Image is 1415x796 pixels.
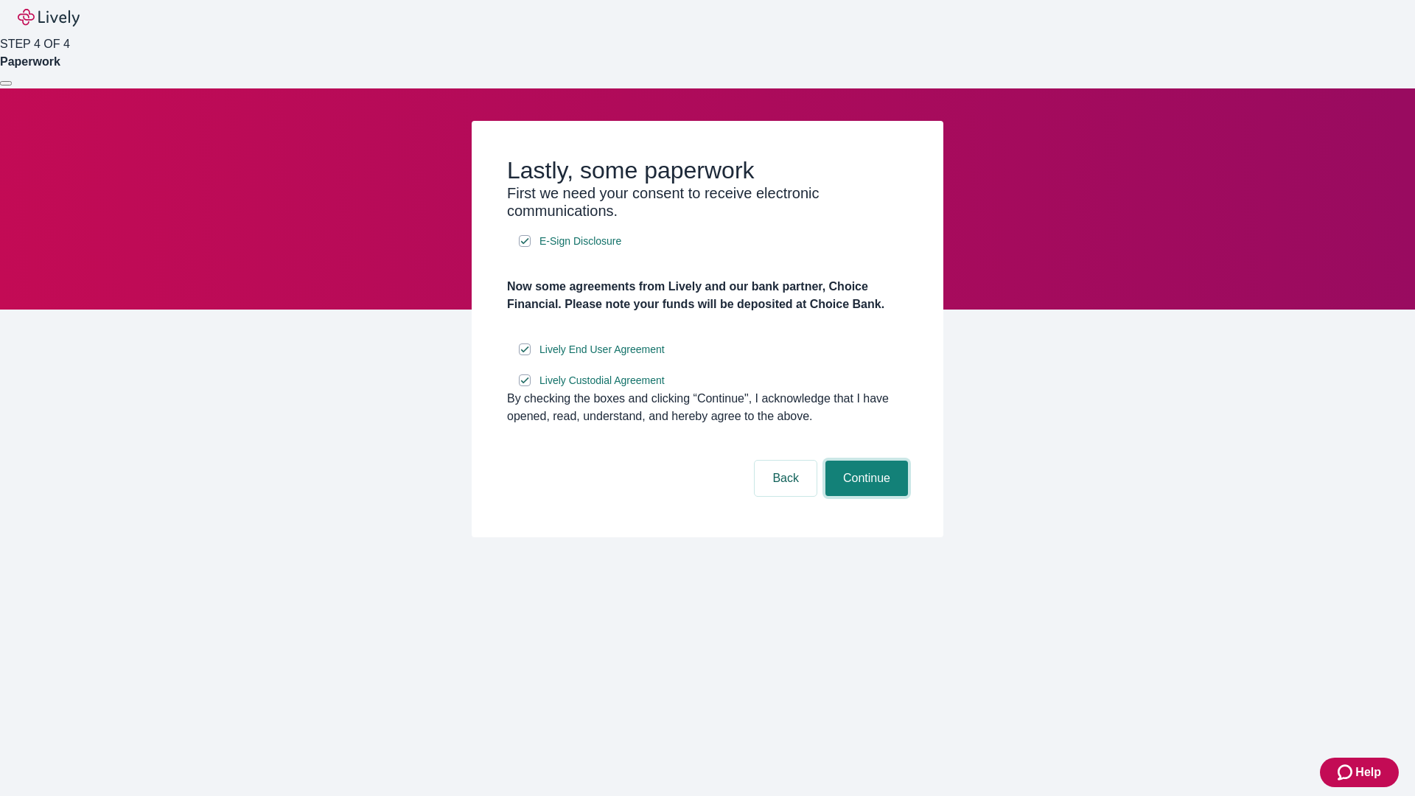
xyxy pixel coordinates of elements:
span: Lively Custodial Agreement [539,373,665,388]
span: Lively End User Agreement [539,342,665,357]
a: e-sign disclosure document [537,232,624,251]
button: Back [755,461,817,496]
a: e-sign disclosure document [537,371,668,390]
span: E-Sign Disclosure [539,234,621,249]
h4: Now some agreements from Lively and our bank partner, Choice Financial. Please note your funds wi... [507,278,908,313]
button: Zendesk support iconHelp [1320,758,1399,787]
img: Lively [18,9,80,27]
span: Help [1355,764,1381,781]
a: e-sign disclosure document [537,341,668,359]
h2: Lastly, some paperwork [507,156,908,184]
h3: First we need your consent to receive electronic communications. [507,184,908,220]
button: Continue [825,461,908,496]
div: By checking the boxes and clicking “Continue", I acknowledge that I have opened, read, understand... [507,390,908,425]
svg: Zendesk support icon [1338,764,1355,781]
